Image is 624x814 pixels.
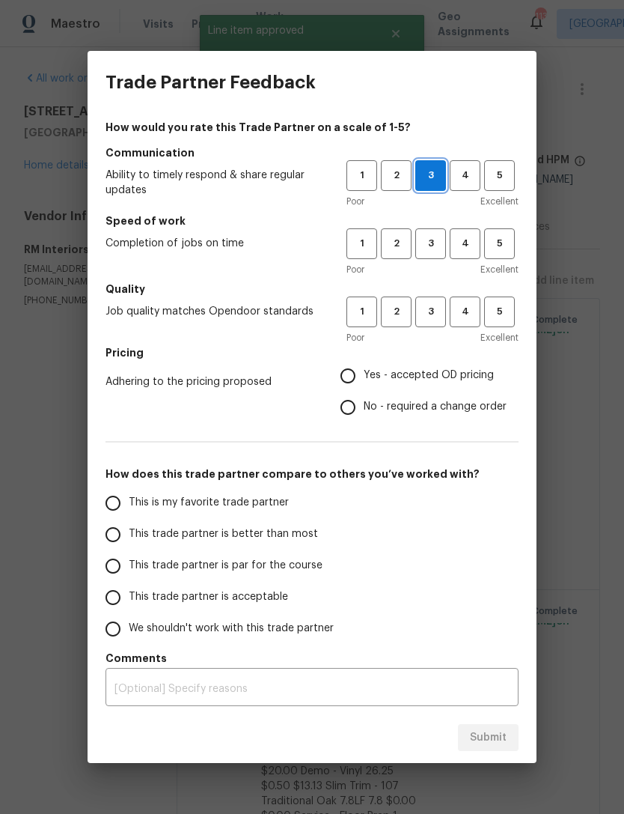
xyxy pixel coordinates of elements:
h5: Pricing [105,345,519,360]
span: Yes - accepted OD pricing [364,368,494,383]
span: 4 [451,235,479,252]
button: 4 [450,228,480,259]
button: 5 [484,160,515,191]
span: 4 [451,167,479,184]
h3: Trade Partner Feedback [105,72,316,93]
span: Excellent [480,194,519,209]
span: Completion of jobs on time [105,236,322,251]
span: 3 [417,235,444,252]
span: 1 [348,303,376,321]
button: 4 [450,160,480,191]
button: 3 [415,160,446,191]
span: This trade partner is par for the course [129,558,322,574]
span: 2 [382,235,410,252]
h5: How does this trade partner compare to others you’ve worked with? [105,467,519,482]
span: 2 [382,303,410,321]
span: 2 [382,167,410,184]
span: Excellent [480,262,519,277]
button: 1 [346,297,377,327]
span: 5 [486,303,513,321]
h5: Comments [105,651,519,666]
span: Excellent [480,330,519,345]
button: 3 [415,228,446,259]
button: 1 [346,160,377,191]
button: 4 [450,297,480,327]
span: Job quality matches Opendoor standards [105,304,322,319]
div: Pricing [340,360,519,423]
span: 1 [348,235,376,252]
h5: Communication [105,145,519,160]
span: Ability to timely respond & share regular updates [105,168,322,198]
button: 5 [484,297,515,327]
span: This trade partner is acceptable [129,589,288,605]
span: 5 [486,167,513,184]
span: This trade partner is better than most [129,526,318,542]
span: No - required a change order [364,399,507,415]
h5: Quality [105,282,519,297]
button: 2 [381,228,412,259]
span: We shouldn't work with this trade partner [129,621,334,637]
span: Adhering to the pricing proposed [105,374,316,389]
span: 4 [451,303,479,321]
span: 3 [416,167,445,184]
span: Poor [346,262,364,277]
span: 3 [417,303,444,321]
button: 2 [381,160,412,191]
span: Poor [346,330,364,345]
h5: Speed of work [105,213,519,228]
button: 3 [415,297,446,327]
div: How does this trade partner compare to others you’ve worked with? [105,488,519,645]
span: Poor [346,194,364,209]
button: 5 [484,228,515,259]
button: 2 [381,297,412,327]
span: 5 [486,235,513,252]
h4: How would you rate this Trade Partner on a scale of 1-5? [105,120,519,135]
button: 1 [346,228,377,259]
span: 1 [348,167,376,184]
span: This is my favorite trade partner [129,495,289,511]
